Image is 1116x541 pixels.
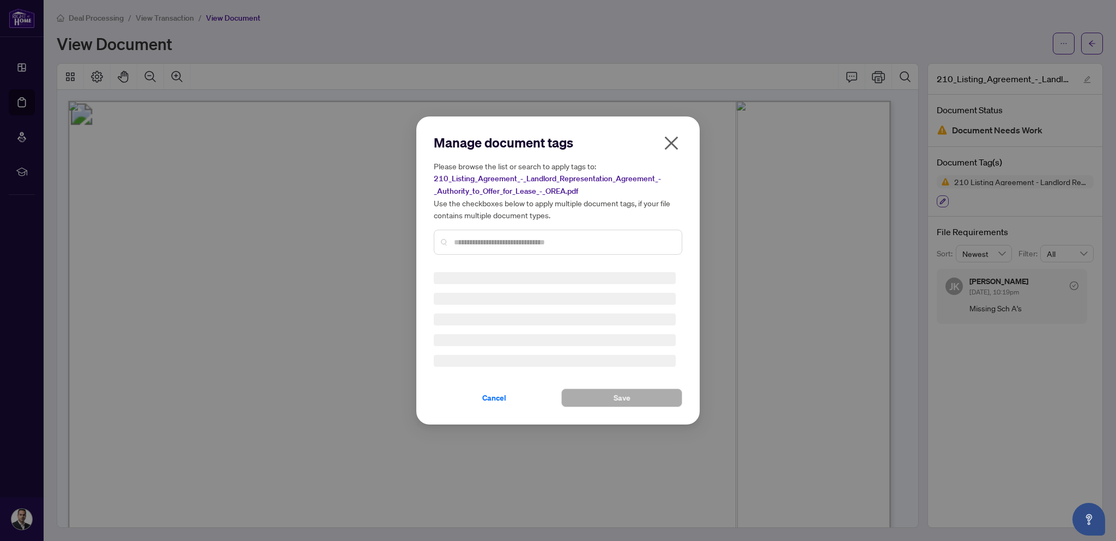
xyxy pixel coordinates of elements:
[434,389,555,407] button: Cancel
[663,134,680,152] span: close
[434,174,661,196] span: 210_Listing_Agreement_-_Landlord_Representation_Agreement_-_Authority_to_Offer_for_Lease_-_OREA.pdf
[434,160,682,221] h5: Please browse the list or search to apply tags to: Use the checkboxes below to apply multiple doc...
[434,134,682,151] h2: Manage document tags
[1072,503,1105,536] button: Open asap
[561,389,682,407] button: Save
[482,389,506,407] span: Cancel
